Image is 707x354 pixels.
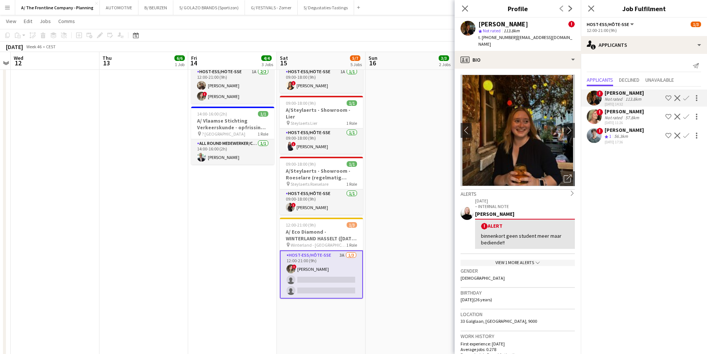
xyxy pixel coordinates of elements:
[191,117,274,131] h3: A/ Vlaamse Stichting Verkeerskunde - opfrissing van de wegcode
[280,96,363,154] app-job-card: 09:00-18:00 (9h)1/1A/Steylaerts - Showroom - Lier Steylaerts Lier1 RoleHost-ess/Hôte-sse1/109:00-...
[13,59,23,67] span: 12
[605,90,644,96] div: [PERSON_NAME]
[461,189,575,197] div: Alerts
[262,62,273,67] div: 3 Jobs
[346,181,357,187] span: 1 Role
[481,233,569,246] div: binnenkort geen student meer maar bediende!!
[483,28,501,33] span: Not rated
[202,131,245,137] span: ? [GEOGRAPHIC_DATA]
[581,36,707,54] div: Applicants
[461,311,575,318] h3: Location
[280,250,363,299] app-card-role: Host-ess/Hôte-sse3A1/312:00-21:00 (9h)![PERSON_NAME]
[605,140,644,144] div: [DATE] 17:36
[173,0,245,15] button: S/ GOLAZO BRANDS (Sportizon)
[587,22,629,27] span: Host-ess/Hôte-sse
[258,111,268,117] span: 1/1
[280,107,363,120] h3: A/Steylaerts - Showroom - Lier
[203,92,207,96] span: !
[624,96,643,102] div: 113.8km
[439,55,449,61] span: 3/3
[587,22,635,27] button: Host-ess/Hôte-sse
[350,55,360,61] span: 5/7
[605,115,624,120] div: Not rated
[347,222,357,228] span: 1/3
[596,90,603,97] span: !
[367,59,377,67] span: 16
[280,157,363,215] app-job-card: 09:00-18:00 (9h)1/1A/Steylaerts - Showroom - Roeselare (regelmatig terugkerende opdracht) Steylae...
[475,211,575,217] div: [PERSON_NAME]
[138,0,173,15] button: B/ BEURZEN
[502,28,521,33] span: 113.8km
[291,120,317,126] span: Steylaerts Lier
[461,333,575,340] h3: Work history
[191,107,274,165] div: 14:00-16:00 (2h)1/1A/ Vlaamse Stichting Verkeerskunde - opfrissing van de wegcode ? [GEOGRAPHIC_D...
[6,18,16,25] span: View
[587,27,701,33] div: 12:00-21:00 (9h)
[461,75,575,186] img: Crew avatar or photo
[261,55,272,61] span: 4/4
[291,142,296,146] span: !
[58,18,75,25] span: Comms
[190,59,197,67] span: 14
[280,189,363,215] app-card-role: Host-ess/Hôte-sse1/109:00-18:00 (9h)![PERSON_NAME]
[291,242,346,248] span: Winterland - [GEOGRAPHIC_DATA]
[461,341,575,347] p: First experience: [DATE]
[3,16,19,26] a: View
[581,4,707,13] h3: Job Fulfilment
[197,111,227,117] span: 14:00-16:00 (2h)
[624,115,641,120] div: 57.8km
[475,204,575,209] p: – INTERNAL NOTE
[286,100,316,106] span: 09:00-18:00 (9h)
[347,161,357,167] span: 1/1
[280,168,363,181] h3: A/Steylaerts - Showroom - Roeselare (regelmatig terugkerende opdracht)
[24,44,43,49] span: Week 46
[174,55,185,61] span: 6/6
[461,267,575,274] h3: Gender
[37,16,54,26] a: Jobs
[439,62,451,67] div: 2 Jobs
[478,21,528,27] div: [PERSON_NAME]
[21,16,35,26] a: Edit
[279,59,288,67] span: 15
[191,55,197,61] span: Fri
[481,223,488,230] span: !
[286,222,316,228] span: 12:00-21:00 (9h)
[461,275,505,281] span: [DEMOGRAPHIC_DATA]
[605,108,644,115] div: [PERSON_NAME]
[102,55,112,61] span: Thu
[346,120,357,126] span: 1 Role
[191,139,274,165] app-card-role: All Round medewerker/collaborateur1/114:00-16:00 (2h)[PERSON_NAME]
[292,264,297,269] span: !
[596,128,603,134] span: !
[619,77,639,82] span: Declined
[461,347,575,352] p: Average jobs: 0.278
[461,297,492,302] span: [DATE] (26 years)
[346,242,357,248] span: 1 Role
[298,0,354,15] button: S/ Degustaties-Tastings
[291,81,296,85] span: !
[605,120,644,125] div: [DATE] 11:26
[291,181,328,187] span: Steylaerts Roeselare
[14,55,23,61] span: Wed
[691,22,701,27] span: 1/3
[478,35,572,47] span: | [EMAIL_ADDRESS][DOMAIN_NAME]
[461,260,575,266] div: View 1 more alerts
[613,133,629,140] div: 56.3km
[258,131,268,137] span: 1 Role
[605,102,644,107] div: [DATE] 14:32
[609,133,611,139] span: 1
[461,318,537,324] span: 33 Galglaan, [GEOGRAPHIC_DATA], 9000
[605,96,624,102] div: Not rated
[645,77,674,82] span: Unavailable
[280,68,363,93] app-card-role: Host-ess/Hôte-sse1A1/109:00-18:00 (9h)![PERSON_NAME]
[40,18,51,25] span: Jobs
[24,18,32,25] span: Edit
[280,228,363,242] h3: A/ Eco Diamond - WINTERLAND HASSELT ([DATE] tem [DATE])
[587,77,613,82] span: Applicants
[191,68,274,104] app-card-role: Host-ess/Hôte-sse1A2/212:00-21:00 (9h)[PERSON_NAME]![PERSON_NAME]
[568,21,575,27] span: !
[280,129,363,154] app-card-role: Host-ess/Hôte-sse1/109:00-18:00 (9h)![PERSON_NAME]
[481,223,569,230] div: Alert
